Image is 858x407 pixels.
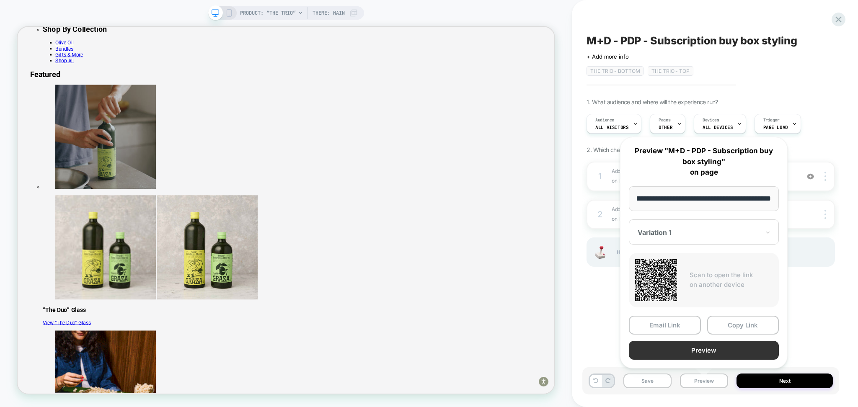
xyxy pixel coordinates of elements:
p: Preview "M+D - PDP - Subscription buy box styling" on page [629,146,779,178]
span: Pages [659,117,670,123]
a: Shop All [50,41,75,49]
div: 2 [596,207,604,222]
span: The Trio - Top [648,66,693,76]
h2: Featured [17,58,716,70]
span: + Add more info [587,53,628,60]
span: Trigger [763,117,780,123]
span: 2. Which changes the experience contains? [587,146,696,153]
button: Preview [680,374,728,388]
span: The Trio - Bottom [587,66,643,76]
span: M+D - PDP - Subscription buy box styling [587,34,797,47]
button: Email Link [629,316,701,335]
span: All Visitors [595,124,628,130]
button: Preview [629,341,779,360]
img: close [824,210,826,219]
a: View “The Duo” Glass [34,391,98,399]
span: Theme: MAIN [313,6,345,20]
h3: “The Duo” Glass [34,374,716,383]
a: Olive Oil [50,18,75,26]
span: ALL DEVICES [703,124,733,130]
span: 1. What audience and where will the experience run? [587,98,718,106]
img: close [824,172,826,181]
span: OTHER [659,124,672,130]
img: Joystick [592,246,608,259]
span: Devices [703,117,719,123]
a: Gifts & More [50,33,87,41]
div: 1 [596,169,604,184]
span: PRODUCT: “The Trio” [240,6,296,20]
button: Save [623,374,672,388]
img: crossed eye [807,173,814,180]
a: Bundles [50,26,74,33]
button: Next [737,374,833,388]
span: Page Load [763,124,788,130]
button: Copy Link [707,316,779,335]
p: Scan to open the link on another device [690,270,773,289]
span: Audience [595,117,614,123]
